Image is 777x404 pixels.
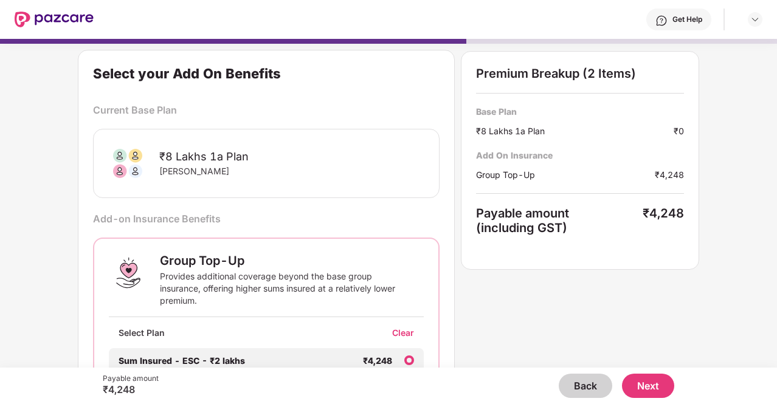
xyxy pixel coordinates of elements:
[103,374,159,383] div: Payable amount
[655,168,684,181] div: ₹4,248
[93,104,440,117] div: Current Base Plan
[476,206,643,235] div: Payable amount
[476,66,684,81] div: Premium Breakup (2 Items)
[109,253,148,292] img: Group Top-Up
[655,15,668,27] img: svg+xml;base64,PHN2ZyBpZD0iSGVscC0zMngzMiIgeG1sbnM9Imh0dHA6Ly93d3cudzMub3JnLzIwMDAvc3ZnIiB3aWR0aD...
[643,206,684,235] div: ₹4,248
[476,106,684,117] div: Base Plan
[103,383,159,395] div: ₹4,248
[93,65,440,89] div: Select your Add On Benefits
[559,374,612,398] button: Back
[750,15,760,24] img: svg+xml;base64,PHN2ZyBpZD0iRHJvcGRvd24tMzJ4MzIiIHhtbG5zPSJodHRwOi8vd3d3LnczLm9yZy8yMDAwL3N2ZyIgd2...
[160,253,424,268] div: Group Top-Up
[476,125,674,137] div: ₹8 Lakhs 1a Plan
[392,327,424,338] div: Clear
[15,12,94,27] img: New Pazcare Logo
[159,165,388,177] div: [PERSON_NAME]
[109,327,174,348] div: Select Plan
[476,149,684,161] div: Add On Insurance
[363,355,392,366] div: ₹4,248
[119,355,245,366] span: Sum Insured - ESC - ₹2 lakhs
[674,125,684,137] div: ₹0
[476,221,567,235] span: (including GST)
[93,213,440,225] div: Add-on Insurance Benefits
[672,15,702,24] div: Get Help
[108,144,147,183] img: svg+xml;base64,PHN2ZyB3aWR0aD0iODAiIGhlaWdodD0iODAiIHZpZXdCb3g9IjAgMCA4MCA4MCIgZmlsbD0ibm9uZSIgeG...
[160,270,399,307] div: Provides additional coverage beyond the base group insurance, offering higher sums insured at a r...
[476,168,655,181] div: Group Top-Up
[622,374,674,398] button: Next
[159,150,412,163] div: ₹8 Lakhs 1a Plan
